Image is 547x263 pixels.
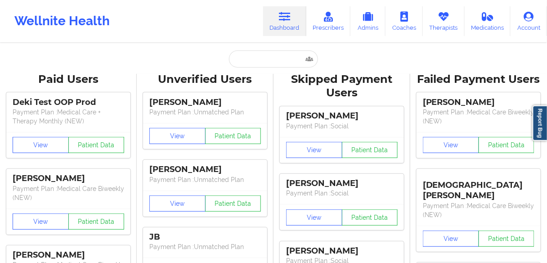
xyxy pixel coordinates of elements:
[143,73,267,86] div: Unverified Users
[13,250,124,260] div: [PERSON_NAME]
[286,209,342,226] button: View
[423,231,479,247] button: View
[350,6,386,36] a: Admins
[13,213,69,230] button: View
[205,195,261,212] button: Patient Data
[286,189,398,198] p: Payment Plan : Social
[286,246,398,256] div: [PERSON_NAME]
[423,201,534,219] p: Payment Plan : Medical Care Biweekly (NEW)
[68,137,125,153] button: Patient Data
[479,231,535,247] button: Patient Data
[511,6,547,36] a: Account
[13,184,124,202] p: Payment Plan : Medical Care Biweekly (NEW)
[205,128,261,144] button: Patient Data
[423,97,534,108] div: [PERSON_NAME]
[6,73,130,86] div: Paid Users
[286,111,398,121] div: [PERSON_NAME]
[417,73,541,86] div: Failed Payment Users
[286,142,342,158] button: View
[306,6,351,36] a: Prescribers
[479,137,535,153] button: Patient Data
[149,97,261,108] div: [PERSON_NAME]
[342,142,398,158] button: Patient Data
[149,232,261,242] div: JB
[386,6,423,36] a: Coaches
[286,122,398,131] p: Payment Plan : Social
[149,175,261,184] p: Payment Plan : Unmatched Plan
[423,137,479,153] button: View
[13,97,124,108] div: Deki Test OOP Prod
[149,164,261,175] div: [PERSON_NAME]
[280,73,404,100] div: Skipped Payment Users
[423,6,465,36] a: Therapists
[423,173,534,201] div: [DEMOGRAPHIC_DATA][PERSON_NAME]
[465,6,511,36] a: Medications
[13,137,69,153] button: View
[13,108,124,126] p: Payment Plan : Medical Care + Therapy Monthly (NEW)
[423,108,534,126] p: Payment Plan : Medical Care Biweekly (NEW)
[533,105,547,141] a: Report Bug
[149,128,206,144] button: View
[68,213,125,230] button: Patient Data
[286,178,398,189] div: [PERSON_NAME]
[149,195,206,212] button: View
[342,209,398,226] button: Patient Data
[263,6,306,36] a: Dashboard
[149,242,261,251] p: Payment Plan : Unmatched Plan
[149,108,261,117] p: Payment Plan : Unmatched Plan
[13,173,124,184] div: [PERSON_NAME]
